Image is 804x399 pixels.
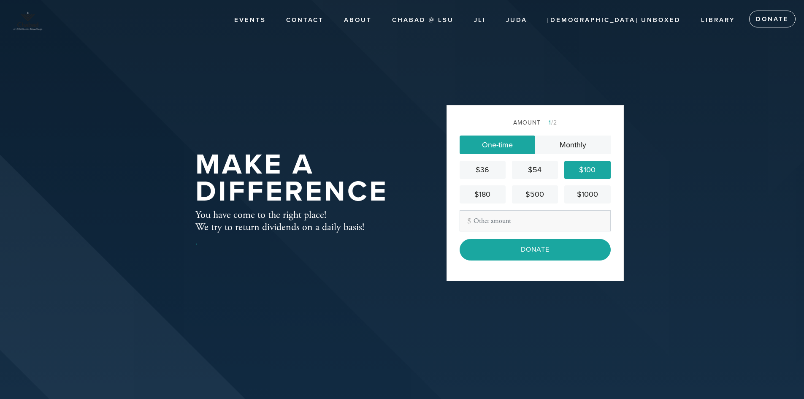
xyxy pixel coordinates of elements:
[568,164,607,176] div: $100
[280,12,330,28] a: Contact
[386,12,460,28] a: Chabad @ LSU
[460,161,506,179] a: $36
[512,185,558,204] a: $500
[515,164,555,176] div: $54
[515,189,555,200] div: $500
[460,185,506,204] a: $180
[568,189,607,200] div: $1000
[460,136,535,154] a: One-time
[512,161,558,179] a: $54
[544,119,557,126] span: /2
[13,4,43,35] img: at_LSU_%26_Greater_Baton_Rouge-purpleTop_0%20%281%29%20-%20Edited%20%281%29.png
[535,136,611,154] a: Monthly
[695,12,742,28] a: Library
[463,164,502,176] div: $36
[549,119,551,126] span: 1
[338,12,378,28] a: About
[564,161,610,179] a: $100
[195,237,197,247] a: .
[468,12,492,28] a: JLI
[460,210,611,231] input: Other amount
[564,185,610,204] a: $1000
[463,189,502,200] div: $180
[749,11,796,27] a: Donate
[460,118,611,127] div: Amount
[460,239,611,260] input: Donate
[541,12,687,28] a: [DEMOGRAPHIC_DATA] UnBoxed
[195,209,364,233] h4: You have come to the right place! We try to return dividends on a daily basis!
[195,151,419,206] h1: Make A Difference
[228,12,272,28] a: Events
[500,12,533,28] a: JUDA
